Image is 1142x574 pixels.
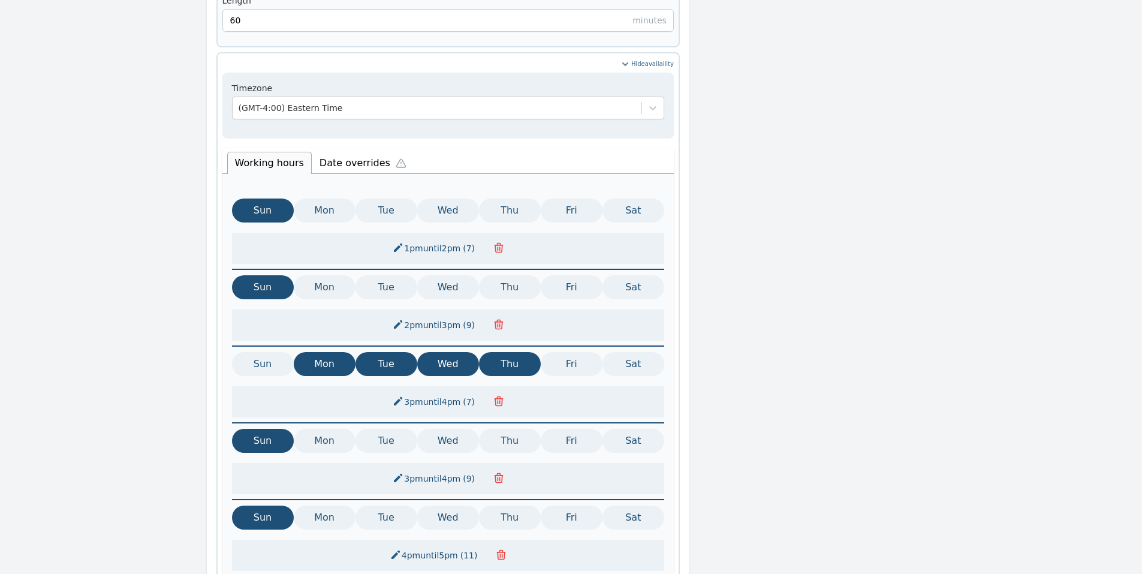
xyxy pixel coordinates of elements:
[541,429,602,453] button: Fri
[232,275,294,299] button: Sun
[227,152,312,174] li: Working hours
[355,506,417,530] button: Tue
[355,429,417,453] button: Tue
[602,352,664,376] button: Sat
[232,506,294,530] button: Sun
[355,275,417,299] button: Tue
[479,429,541,453] button: Thu
[541,352,602,376] button: Fri
[232,352,294,376] button: Sun
[232,82,664,94] label: Timezone
[382,545,487,566] button: 4pmuntil5pm(11)
[460,474,477,483] span: ( 9 )
[222,9,674,32] input: 15
[479,275,541,299] button: Thu
[385,238,484,259] button: 1pmuntil2pm(7)
[541,275,602,299] button: Fri
[602,429,664,453] button: Sat
[460,320,477,330] span: ( 9 )
[479,352,541,376] button: Thu
[232,199,294,223] button: Sun
[631,58,674,70] span: Hide availaility
[602,275,664,299] button: Sat
[385,314,484,336] button: 2pmuntil3pm(9)
[355,352,417,376] button: Tue
[385,391,484,413] button: 3pmuntil4pm(7)
[417,429,479,453] button: Wed
[294,352,355,376] button: Mon
[417,275,479,299] button: Wed
[460,397,477,407] span: ( 7 )
[458,551,480,560] span: ( 11 )
[294,506,355,530] button: Mon
[632,9,674,32] div: minutes
[355,199,417,223] button: Tue
[602,506,664,530] button: Sat
[294,275,355,299] button: Mon
[417,199,479,223] button: Wed
[602,199,664,223] button: Sat
[232,429,294,453] button: Sun
[312,149,420,174] li: Date overrides
[417,352,479,376] button: Wed
[294,199,355,223] button: Mon
[479,199,541,223] button: Thu
[385,468,484,489] button: 3pmuntil4pm(9)
[294,429,355,453] button: Mon
[479,506,541,530] button: Thu
[417,506,479,530] button: Wed
[460,244,477,253] span: ( 7 )
[541,199,602,223] button: Fri
[541,506,602,530] button: Fri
